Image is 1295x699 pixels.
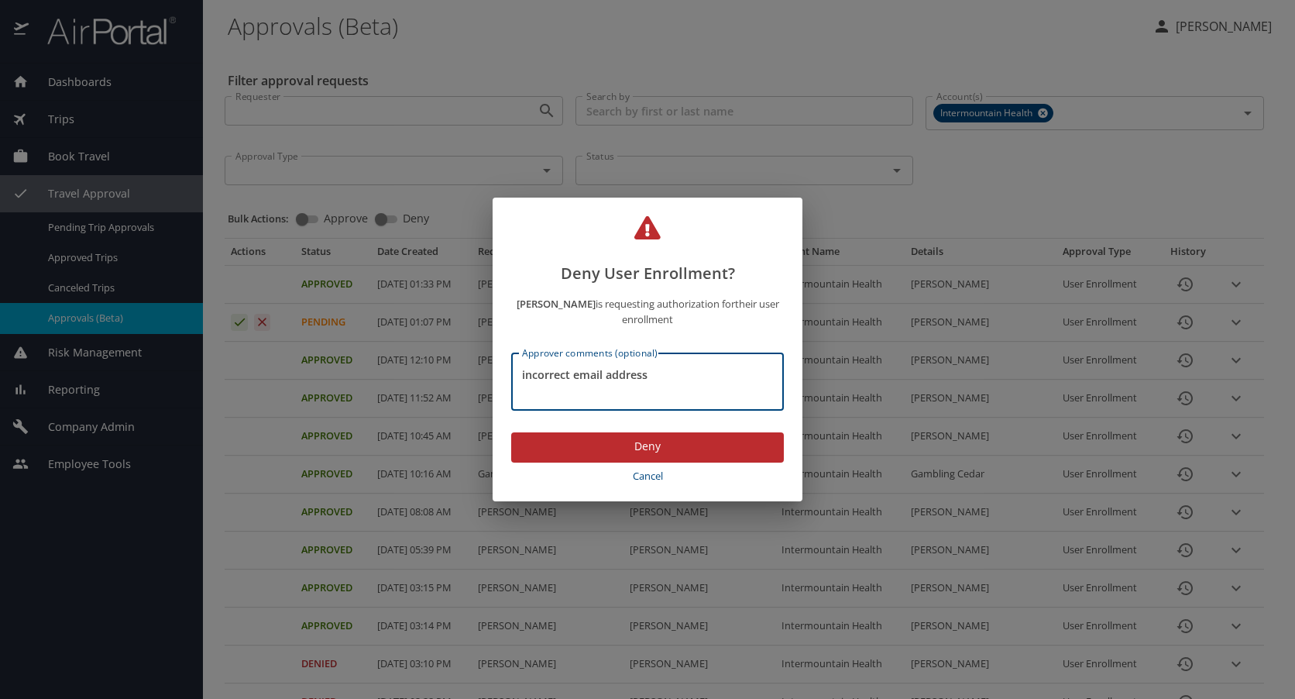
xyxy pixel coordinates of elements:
button: Deny [511,432,784,463]
h2: Deny User Enrollment? [511,216,784,286]
textarea: incorrect email address [522,367,773,397]
span: Deny [524,437,771,456]
strong: [PERSON_NAME] [517,297,596,311]
button: Cancel [511,463,784,490]
span: Cancel [517,467,778,485]
p: is requesting authorization for their user enrollment [511,296,784,329]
